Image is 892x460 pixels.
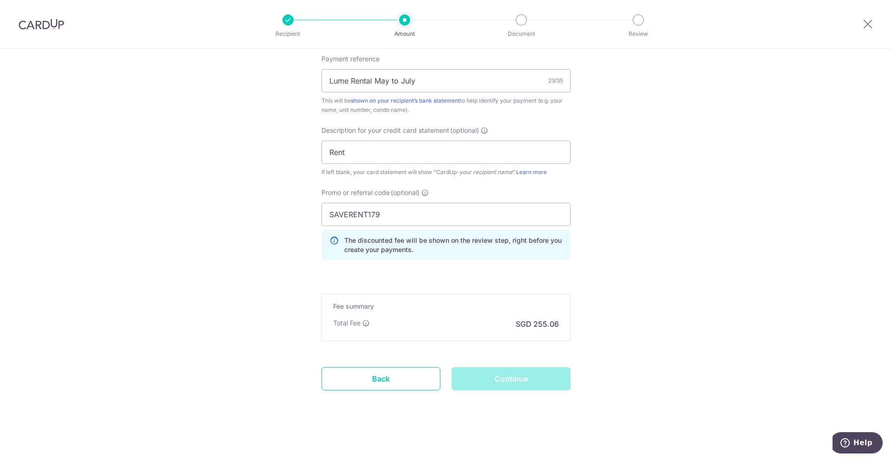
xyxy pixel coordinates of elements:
p: SGD 255.06 [516,318,559,330]
span: Description for your credit card statement [321,126,449,135]
span: Promo or referral code [321,188,390,197]
p: Recipient [254,29,322,39]
span: (optional) [391,188,420,197]
div: If left blank, your card statement will show "CardUp- ". [321,168,571,177]
input: Example: Rent [321,141,571,164]
p: The discounted fee will be shown on the review step, right before you create your payments. [344,236,563,254]
p: Total Fee [333,318,361,328]
p: Amount [370,29,439,39]
p: Document [487,29,556,39]
h5: Fee summary [333,302,559,311]
img: CardUp [19,19,64,30]
p: Review [604,29,673,39]
a: Back [321,367,440,390]
span: (optional) [450,126,479,135]
a: shown on your recipient’s bank statement [351,97,460,104]
div: 23/35 [548,76,563,85]
div: This will be to help identify your payment (e.g. your name, unit number, condo name). [321,96,571,115]
iframe: Opens a widget where you can find more information [833,432,883,455]
i: your recipient name [459,168,512,175]
a: Learn more [516,168,547,175]
span: Payment reference [321,54,380,64]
